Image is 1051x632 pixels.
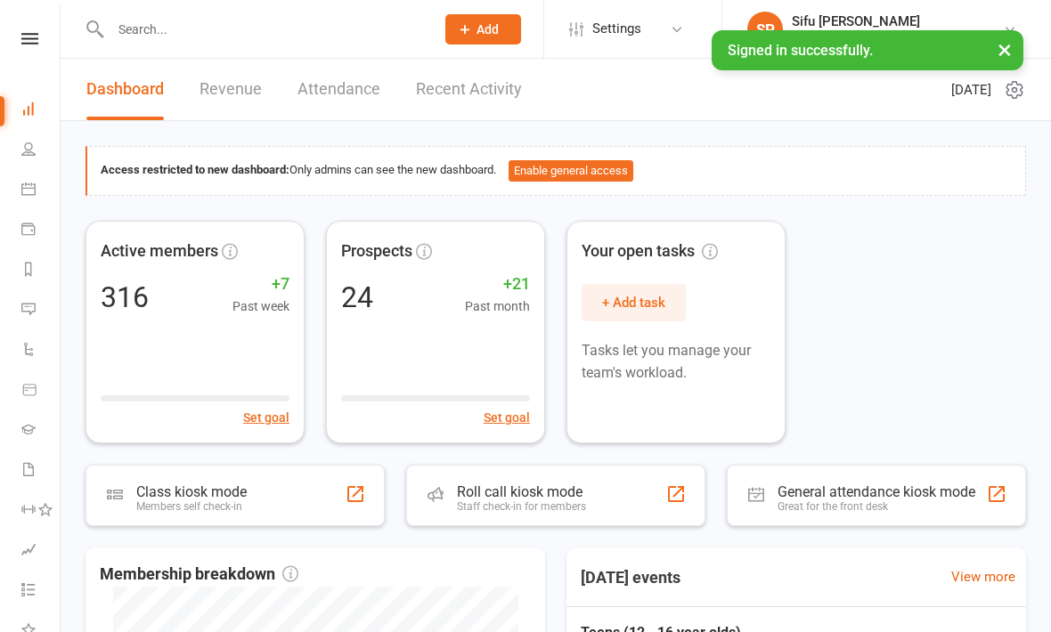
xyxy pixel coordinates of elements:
div: Sifu [PERSON_NAME] [792,13,1003,29]
button: Set goal [243,408,289,427]
span: [DATE] [951,79,991,101]
div: Staff check-in for members [457,500,586,513]
span: Prospects [341,239,412,264]
button: Add [445,14,521,45]
a: Payments [21,211,61,251]
input: Search... [105,17,422,42]
a: Calendar [21,171,61,211]
a: Reports [21,251,61,291]
span: Past week [232,296,289,316]
button: + Add task [582,284,686,321]
div: Head Academy Kung Fu South Pty Ltd [792,29,1003,45]
a: Revenue [200,59,262,120]
div: SP [747,12,783,47]
span: Signed in successfully. [728,42,873,59]
div: Only admins can see the new dashboard. [101,160,1012,182]
a: Dashboard [86,59,164,120]
span: +7 [232,271,289,297]
span: Settings [592,9,641,49]
span: +21 [465,271,530,297]
div: 316 [101,283,149,312]
div: 24 [341,283,373,312]
span: Past month [465,296,530,316]
span: Your open tasks [582,239,718,264]
h3: [DATE] events [566,562,695,594]
div: General attendance kiosk mode [778,483,975,500]
div: Great for the front desk [778,500,975,513]
button: Enable general access [509,160,633,182]
button: × [989,30,1021,69]
div: Roll call kiosk mode [457,483,586,500]
a: Attendance [297,59,380,120]
a: Dashboard [21,91,61,131]
p: Tasks let you manage your team's workload. [582,339,770,385]
a: View more [951,566,1015,587]
a: Recent Activity [416,59,522,120]
a: Product Sales [21,371,61,411]
button: Set goal [484,408,530,427]
span: Add [477,22,499,36]
div: Class kiosk mode [136,483,247,500]
span: Membership breakdown [100,562,298,587]
span: Active members [101,239,218,264]
a: Assessments [21,531,61,571]
a: People [21,131,61,171]
strong: Access restricted to new dashboard: [101,163,289,176]
div: Members self check-in [136,500,247,513]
